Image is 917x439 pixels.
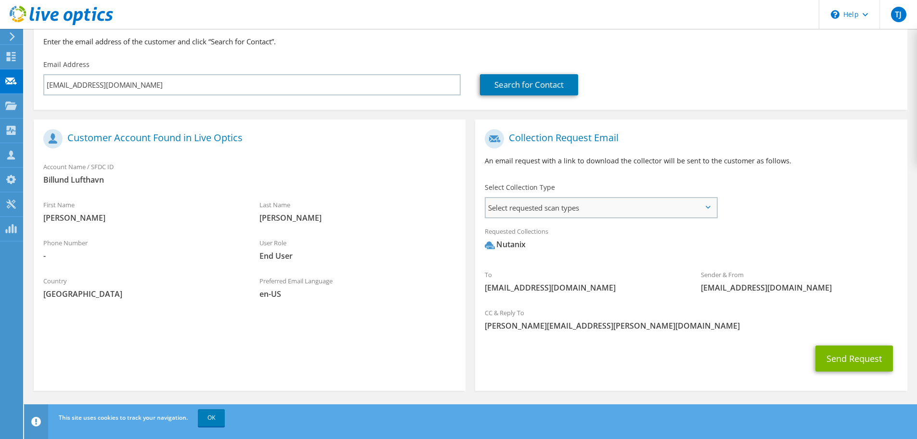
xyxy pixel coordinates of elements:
[485,156,897,166] p: An email request with a link to download the collector will be sent to the customer as follows.
[34,271,250,304] div: Country
[485,320,897,331] span: [PERSON_NAME][EMAIL_ADDRESS][PERSON_NAME][DOMAIN_NAME]
[485,239,526,250] div: Nutanix
[891,7,906,22] span: TJ
[43,251,240,261] span: -
[815,346,893,372] button: Send Request
[250,233,466,266] div: User Role
[198,409,225,426] a: OK
[59,413,188,422] span: This site uses cookies to track your navigation.
[485,183,555,192] label: Select Collection Type
[475,265,691,298] div: To
[43,129,451,148] h1: Customer Account Found in Live Optics
[250,195,466,228] div: Last Name
[475,221,907,260] div: Requested Collections
[485,282,682,293] span: [EMAIL_ADDRESS][DOMAIN_NAME]
[475,303,907,336] div: CC & Reply To
[259,251,456,261] span: End User
[486,198,716,217] span: Select requested scan types
[34,195,250,228] div: First Name
[701,282,898,293] span: [EMAIL_ADDRESS][DOMAIN_NAME]
[691,265,907,298] div: Sender & From
[43,289,240,299] span: [GEOGRAPHIC_DATA]
[43,36,898,47] h3: Enter the email address of the customer and click “Search for Contact”.
[485,129,892,148] h1: Collection Request Email
[480,74,578,95] a: Search for Contact
[250,271,466,304] div: Preferred Email Language
[43,174,456,185] span: Billund Lufthavn
[43,213,240,223] span: [PERSON_NAME]
[34,233,250,266] div: Phone Number
[259,213,456,223] span: [PERSON_NAME]
[43,60,90,69] label: Email Address
[34,157,465,190] div: Account Name / SFDC ID
[259,289,456,299] span: en-US
[831,10,840,19] svg: \n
